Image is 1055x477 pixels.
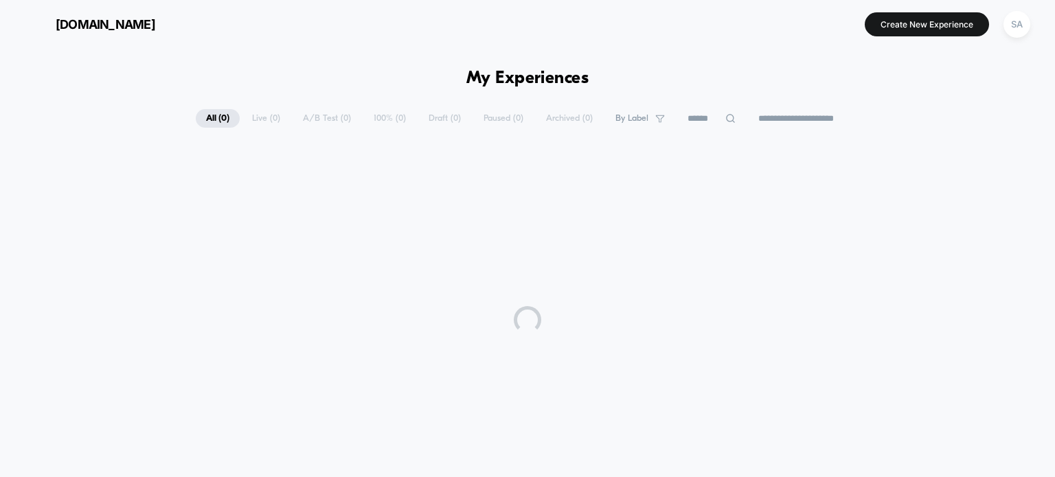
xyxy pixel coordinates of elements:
[56,17,155,32] span: [DOMAIN_NAME]
[466,69,589,89] h1: My Experiences
[865,12,989,36] button: Create New Experience
[615,113,648,124] span: By Label
[196,109,240,128] span: All ( 0 )
[999,10,1034,38] button: SA
[21,13,159,35] button: [DOMAIN_NAME]
[1003,11,1030,38] div: SA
